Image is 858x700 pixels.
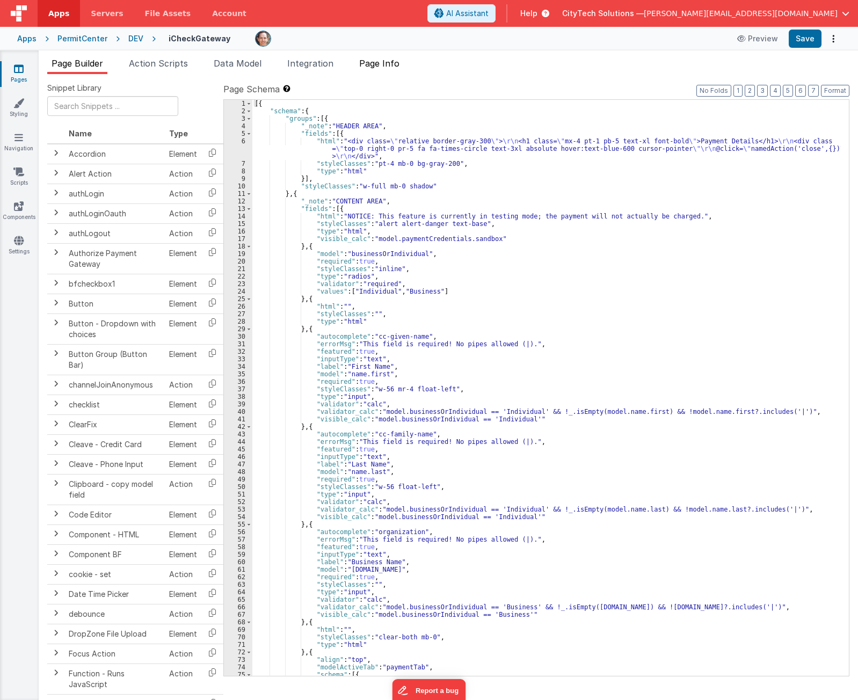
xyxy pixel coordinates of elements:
[808,85,819,97] button: 7
[224,280,252,288] div: 23
[224,318,252,325] div: 28
[64,604,165,624] td: debounce
[770,85,781,97] button: 4
[165,144,201,164] td: Element
[223,83,280,96] span: Page Schema
[224,400,252,408] div: 39
[224,348,252,355] div: 32
[789,30,821,48] button: Save
[731,30,784,47] button: Preview
[224,581,252,588] div: 63
[224,506,252,513] div: 53
[64,624,165,644] td: DropZone File Upload
[128,33,143,44] div: DEV
[224,468,252,476] div: 48
[165,663,201,694] td: Action
[783,85,793,97] button: 5
[427,4,496,23] button: AI Assistant
[165,294,201,313] td: Element
[224,498,252,506] div: 52
[224,476,252,483] div: 49
[224,415,252,423] div: 41
[165,274,201,294] td: Element
[224,235,252,243] div: 17
[224,566,252,573] div: 61
[165,243,201,274] td: Element
[757,85,768,97] button: 3
[165,454,201,474] td: Element
[224,273,252,280] div: 22
[224,288,252,295] div: 24
[64,223,165,243] td: authLogout
[224,363,252,370] div: 34
[562,8,849,19] button: CityTech Solutions — [PERSON_NAME][EMAIL_ADDRESS][DOMAIN_NAME]
[165,203,201,223] td: Action
[224,340,252,348] div: 31
[224,438,252,446] div: 44
[64,144,165,164] td: Accordion
[224,385,252,393] div: 37
[224,130,252,137] div: 5
[224,573,252,581] div: 62
[64,184,165,203] td: authLogin
[64,274,165,294] td: bfcheckbox1
[165,524,201,544] td: Element
[826,31,841,46] button: Options
[224,588,252,596] div: 64
[165,184,201,203] td: Action
[64,644,165,663] td: Focus Action
[17,33,37,44] div: Apps
[224,483,252,491] div: 50
[821,85,849,97] button: Format
[696,85,731,97] button: No Folds
[64,474,165,505] td: Clipboard - copy model field
[165,434,201,454] td: Element
[165,564,201,584] td: Action
[224,431,252,438] div: 43
[224,198,252,205] div: 12
[169,34,230,42] h4: iCheckGateway
[64,544,165,564] td: Component BF
[64,564,165,584] td: cookie - set
[165,164,201,184] td: Action
[224,325,252,333] div: 29
[165,344,201,375] td: Element
[224,190,252,198] div: 11
[224,408,252,415] div: 40
[224,333,252,340] div: 30
[91,8,123,19] span: Servers
[165,395,201,414] td: Element
[224,100,252,107] div: 1
[224,250,252,258] div: 19
[165,474,201,505] td: Action
[214,58,261,69] span: Data Model
[52,58,103,69] span: Page Builder
[224,243,252,250] div: 18
[224,378,252,385] div: 36
[359,58,399,69] span: Page Info
[145,8,191,19] span: File Assets
[169,129,188,138] span: Type
[224,183,252,190] div: 10
[165,313,201,344] td: Element
[165,414,201,434] td: Element
[64,203,165,223] td: authLoginOauth
[64,375,165,395] td: channelJoinAnonymous
[224,543,252,551] div: 58
[64,434,165,454] td: Cleave - Credit Card
[224,370,252,378] div: 35
[795,85,806,97] button: 6
[224,558,252,566] div: 60
[224,423,252,431] div: 42
[224,521,252,528] div: 55
[57,33,107,44] div: PermitCenter
[224,453,252,461] div: 46
[224,491,252,498] div: 51
[224,295,252,303] div: 25
[224,393,252,400] div: 38
[64,524,165,544] td: Component - HTML
[224,310,252,318] div: 27
[733,85,743,97] button: 1
[224,603,252,611] div: 66
[64,414,165,434] td: ClearFix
